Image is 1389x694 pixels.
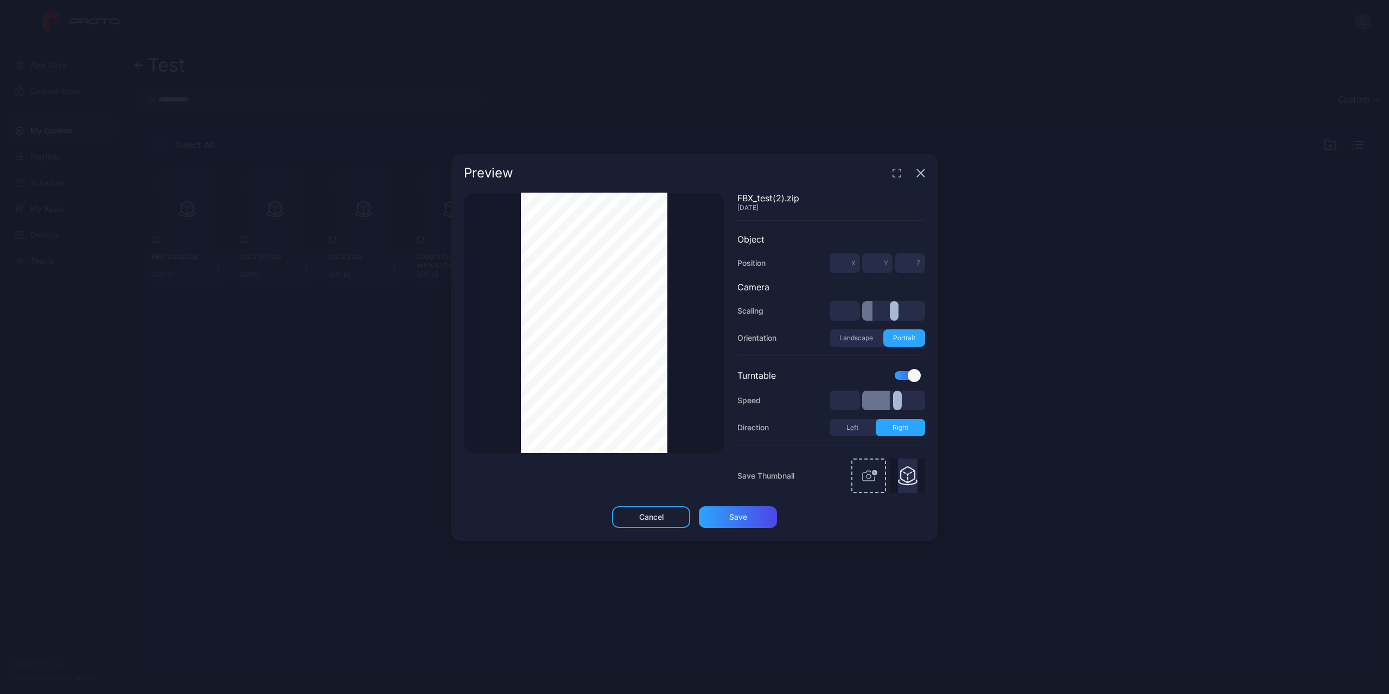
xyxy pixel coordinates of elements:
div: Direction [737,421,769,434]
div: Speed [737,394,761,407]
div: Scaling [737,304,763,317]
div: FBX_test(2).zip [737,193,925,203]
button: Landscape [830,329,883,347]
button: Left [830,419,876,436]
div: Cancel [639,513,664,521]
div: Orientation [737,332,776,345]
span: Save Thumbnail [737,469,794,482]
span: Y [884,259,888,268]
button: Portrait [883,329,926,347]
span: Z [916,259,921,268]
div: [DATE] [737,203,925,212]
div: Turntable [737,370,776,381]
div: Preview [464,167,513,180]
button: Cancel [612,506,690,528]
button: Right [876,419,926,436]
div: Object [737,234,925,245]
div: Position [737,257,766,270]
span: X [851,259,856,268]
img: Thumbnail [898,459,917,493]
div: Camera [737,282,925,292]
div: Save [729,513,747,521]
button: Save [699,506,777,528]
